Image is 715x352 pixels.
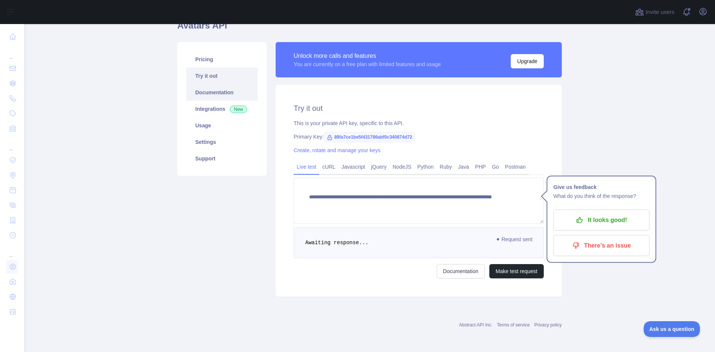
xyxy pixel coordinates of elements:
iframe: Toggle Customer Support [644,321,700,337]
div: ... [6,45,18,60]
p: It looks good! [559,214,644,227]
a: jQuery [368,161,389,173]
a: Python [414,161,437,173]
a: Java [455,161,472,173]
a: PHP [472,161,489,173]
span: 89fa7ce1be5f431786abf0c340874d72 [324,131,415,143]
button: Upgrade [511,54,544,68]
a: Privacy policy [534,322,562,328]
h1: Give us feedback [554,183,650,192]
div: You are currently on a free plan with limited features and usage [294,60,441,68]
a: Usage [186,117,258,134]
div: ... [6,137,18,152]
span: Awaiting response... [305,240,368,246]
a: Create, rotate and manage your keys [294,147,380,153]
a: Settings [186,134,258,150]
a: Try it out [186,68,258,84]
a: Postman [502,161,529,173]
a: Javascript [338,161,368,173]
button: Invite users [634,6,676,18]
div: Unlock more calls and features [294,51,441,60]
h1: Avatars API [177,20,562,38]
span: Request sent [493,235,537,244]
a: Live test [294,161,319,173]
p: There's an issue [559,239,644,252]
div: Primary Key: [294,133,544,140]
div: This is your private API key, specific to this API. [294,119,544,127]
a: NodeJS [389,161,414,173]
button: There's an issue [554,235,650,256]
button: It looks good! [554,210,650,231]
a: Support [186,150,258,167]
span: Invite users [646,8,674,17]
a: Terms of service [497,322,529,328]
a: Integrations New [186,101,258,117]
a: Go [489,161,502,173]
a: Documentation [186,84,258,101]
a: cURL [319,161,338,173]
h2: Try it out [294,103,544,113]
button: Make test request [489,264,544,278]
a: Documentation [437,264,485,278]
p: What do you think of the response? [554,192,650,201]
a: Abstract API Inc. [459,322,493,328]
div: ... [6,243,18,258]
a: Pricing [186,51,258,68]
span: New [230,106,247,113]
a: Ruby [437,161,455,173]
